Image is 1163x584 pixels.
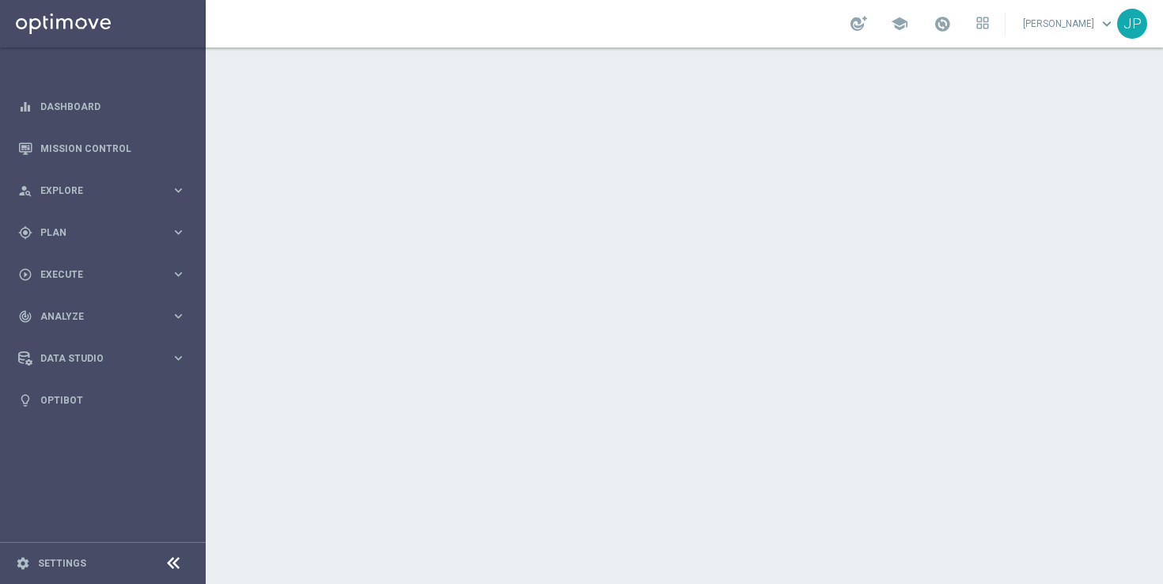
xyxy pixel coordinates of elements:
a: [PERSON_NAME]keyboard_arrow_down [1021,12,1117,36]
div: Dashboard [18,85,186,127]
div: Plan [18,226,171,240]
button: Data Studio keyboard_arrow_right [17,352,187,365]
div: Execute [18,267,171,282]
button: track_changes Analyze keyboard_arrow_right [17,310,187,323]
i: play_circle_outline [18,267,32,282]
button: lightbulb Optibot [17,394,187,407]
div: Data Studio [18,351,171,366]
i: keyboard_arrow_right [171,225,186,240]
a: Optibot [40,379,186,421]
i: keyboard_arrow_right [171,309,186,324]
div: Explore [18,184,171,198]
a: Settings [38,559,86,568]
button: equalizer Dashboard [17,100,187,113]
div: JP [1117,9,1147,39]
span: keyboard_arrow_down [1098,15,1116,32]
button: play_circle_outline Execute keyboard_arrow_right [17,268,187,281]
span: school [891,15,908,32]
i: gps_fixed [18,226,32,240]
div: Analyze [18,309,171,324]
div: Mission Control [18,127,186,169]
i: keyboard_arrow_right [171,183,186,198]
span: Explore [40,186,171,195]
span: Data Studio [40,354,171,363]
i: track_changes [18,309,32,324]
div: Optibot [18,379,186,421]
span: Plan [40,228,171,237]
a: Dashboard [40,85,186,127]
span: Analyze [40,312,171,321]
i: settings [16,556,30,571]
span: Execute [40,270,171,279]
i: keyboard_arrow_right [171,351,186,366]
i: keyboard_arrow_right [171,267,186,282]
i: lightbulb [18,393,32,408]
button: gps_fixed Plan keyboard_arrow_right [17,226,187,239]
a: Mission Control [40,127,186,169]
button: person_search Explore keyboard_arrow_right [17,184,187,197]
button: Mission Control [17,142,187,155]
i: equalizer [18,100,32,114]
i: person_search [18,184,32,198]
